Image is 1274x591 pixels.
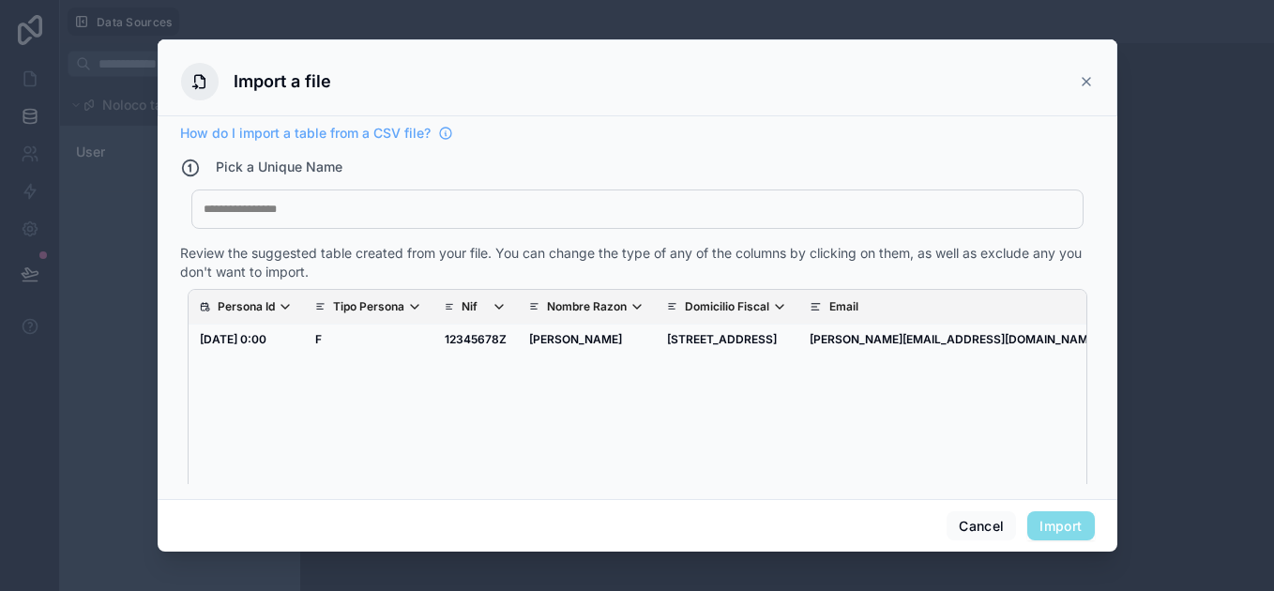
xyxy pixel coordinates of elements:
[180,124,453,143] a: How do I import a table from a CSV file?
[433,324,518,355] td: 12345678Z
[656,324,798,355] td: [STREET_ADDRESS]
[304,324,433,355] td: F
[189,290,1086,513] div: scrollable content
[798,324,1110,355] td: [PERSON_NAME][EMAIL_ADDRESS][DOMAIN_NAME]
[180,124,431,143] span: How do I import a table from a CSV file?
[218,299,275,314] p: Persona Id
[547,299,627,314] p: Nombre Razon
[333,299,404,314] p: Tipo Persona
[189,324,304,355] td: [DATE] 0:00
[234,68,331,95] h3: Import a file
[462,299,478,314] p: Nif
[947,511,1016,541] button: Cancel
[518,324,656,355] td: [PERSON_NAME]
[216,158,342,178] h4: Pick a Unique Name
[180,244,1095,281] div: Review the suggested table created from your file. You can change the type of any of the columns ...
[829,299,858,314] p: Email
[685,299,769,314] p: Domicilio Fiscal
